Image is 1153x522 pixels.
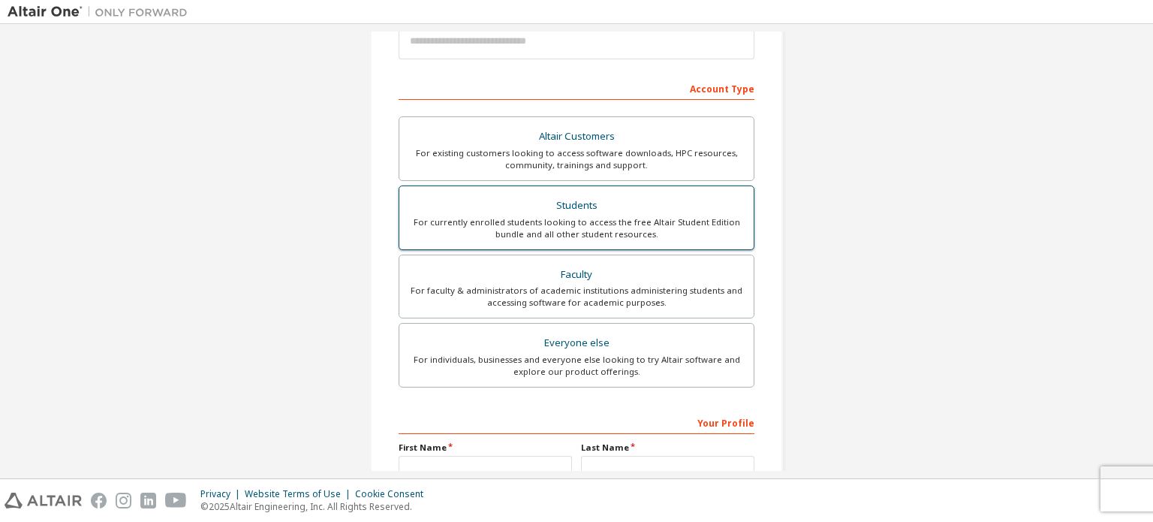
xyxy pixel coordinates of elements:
div: For existing customers looking to access software downloads, HPC resources, community, trainings ... [408,147,745,171]
img: facebook.svg [91,493,107,508]
div: For currently enrolled students looking to access the free Altair Student Edition bundle and all ... [408,216,745,240]
label: Last Name [581,442,754,454]
img: youtube.svg [165,493,187,508]
div: For faculty & administrators of academic institutions administering students and accessing softwa... [408,285,745,309]
img: altair_logo.svg [5,493,82,508]
img: instagram.svg [116,493,131,508]
img: linkedin.svg [140,493,156,508]
img: Altair One [8,5,195,20]
div: Faculty [408,264,745,285]
p: © 2025 Altair Engineering, Inc. All Rights Reserved. [200,500,432,513]
div: Your Profile [399,410,754,434]
div: For individuals, businesses and everyone else looking to try Altair software and explore our prod... [408,354,745,378]
div: Altair Customers [408,126,745,147]
div: Account Type [399,76,754,100]
div: Cookie Consent [355,488,432,500]
div: Everyone else [408,333,745,354]
div: Privacy [200,488,245,500]
label: First Name [399,442,572,454]
div: Students [408,195,745,216]
div: Website Terms of Use [245,488,355,500]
